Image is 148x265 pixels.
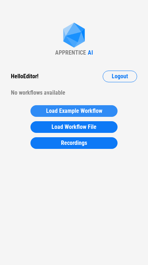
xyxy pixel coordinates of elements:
button: Recordings [30,137,118,149]
span: Logout [112,74,128,79]
div: AI [88,49,93,56]
button: Load Workflow File [30,121,118,133]
button: Load Example Workflow [30,105,118,117]
span: Load Example Workflow [46,108,102,114]
img: Apprentice AI [59,23,89,49]
div: Hello Editor ! [11,71,38,82]
button: Logout [103,71,137,82]
span: Recordings [61,140,87,146]
div: APPRENTICE [55,49,86,56]
span: Load Workflow File [52,124,96,130]
div: No workflows available [11,87,137,99]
